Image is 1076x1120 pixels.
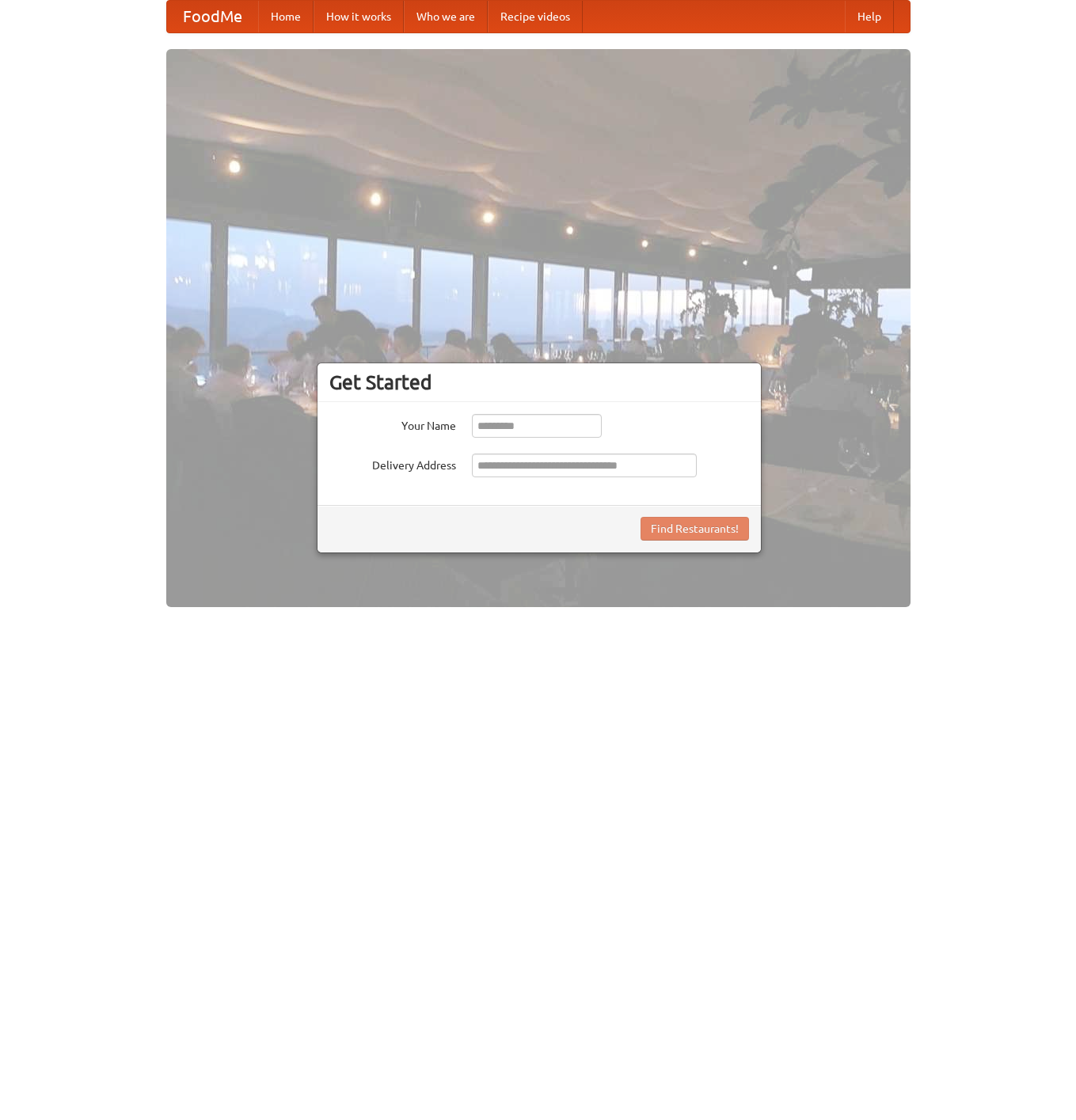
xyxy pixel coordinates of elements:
[641,517,749,541] button: Find Restaurants!
[329,370,749,394] h3: Get Started
[329,414,456,434] label: Your Name
[488,1,583,32] a: Recipe videos
[314,1,404,32] a: How it works
[258,1,314,32] a: Home
[404,1,488,32] a: Who we are
[329,454,456,473] label: Delivery Address
[845,1,894,32] a: Help
[167,1,258,32] a: FoodMe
